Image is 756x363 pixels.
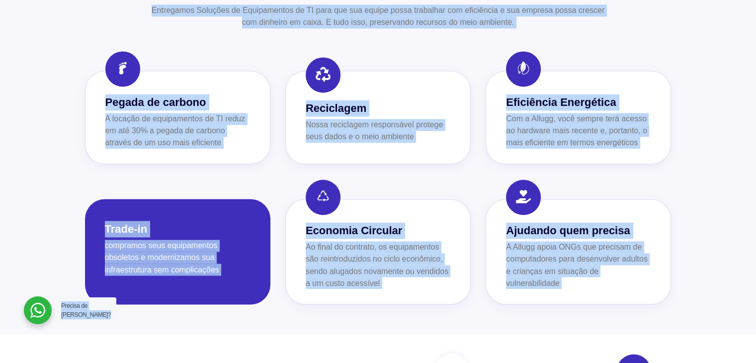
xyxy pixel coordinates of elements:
p: Nossa reciclagem responsável protege seus dados e o meio ambiente [306,119,450,143]
h2: Trade-in [105,223,148,235]
span: Precisa de [PERSON_NAME]? [61,302,111,318]
p: Ao final do contrato, os equipamentos são reintroduzidos no ciclo econômico, sendo alugados novam... [306,241,450,289]
p: A Allugg apoia ONGs que precisam de computadores para desenvolver adultos e crianças em situação ... [506,241,651,289]
h3: Reciclagem [306,100,450,116]
div: Widget de chat [578,236,756,363]
p: Entregamos Soluções de Equipamentos de TI para que sua equipe possa trabalhar com eficiência e su... [144,4,613,28]
h3: Ajudando quem precisa [506,222,651,239]
h3: Economia Circular [306,222,450,239]
h3: Pegada de carbono [105,94,250,110]
p: compramos seus equipamentos obsoletos e modernizamos sua infraestrutura sem complicações [105,240,251,275]
iframe: Chat Widget [578,236,756,363]
p: A locação de equipamentos de TI reduz em até 30% a pegada de carbono através de um uso mais efici... [105,113,250,149]
h3: Eficiência Energética [506,94,651,110]
p: Com a Allugg, você sempre terá acesso ao hardware mais recente e, portanto, o mais eficiente em t... [506,113,651,149]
